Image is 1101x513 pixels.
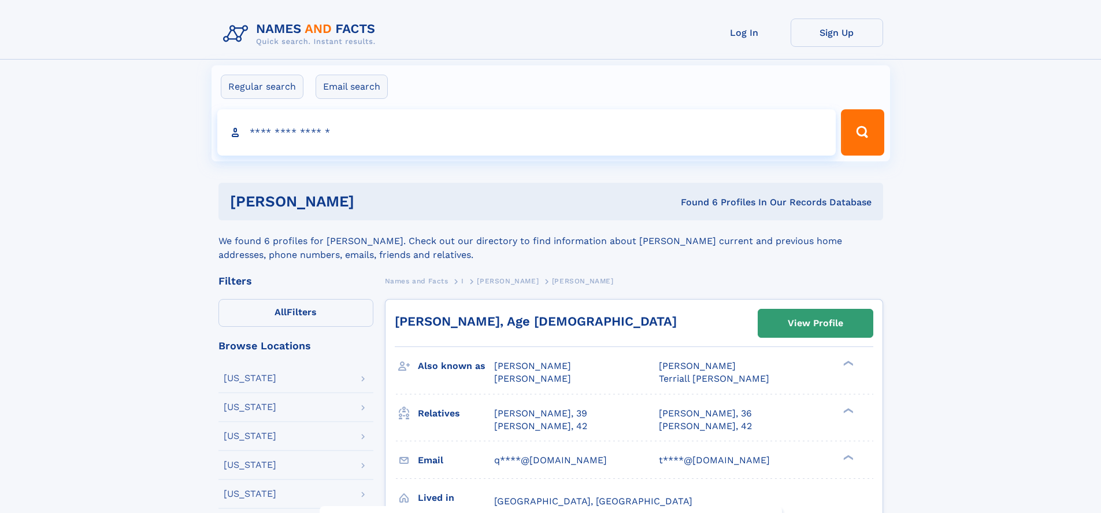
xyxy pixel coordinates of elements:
[418,488,494,508] h3: Lived in
[224,489,276,499] div: [US_STATE]
[221,75,303,99] label: Regular search
[494,360,571,371] span: [PERSON_NAME]
[218,341,373,351] div: Browse Locations
[791,19,883,47] a: Sign Up
[418,404,494,423] h3: Relatives
[218,276,373,286] div: Filters
[840,407,854,414] div: ❯
[659,407,752,420] a: [PERSON_NAME], 36
[698,19,791,47] a: Log In
[494,496,692,507] span: [GEOGRAPHIC_DATA], [GEOGRAPHIC_DATA]
[517,196,872,209] div: Found 6 Profiles In Our Records Database
[659,420,752,433] a: [PERSON_NAME], 42
[840,453,854,461] div: ❯
[224,374,276,383] div: [US_STATE]
[385,274,448,288] a: Names and Facts
[494,407,587,420] a: [PERSON_NAME], 39
[477,277,539,285] span: [PERSON_NAME]
[477,274,539,288] a: [PERSON_NAME]
[788,310,843,337] div: View Profile
[218,299,373,327] label: Filters
[224,403,276,412] div: [US_STATE]
[230,194,518,209] h1: [PERSON_NAME]
[840,360,854,367] div: ❯
[224,460,276,470] div: [US_STATE]
[218,19,385,50] img: Logo Names and Facts
[316,75,388,99] label: Email search
[494,373,571,384] span: [PERSON_NAME]
[218,220,883,262] div: We found 6 profiles for [PERSON_NAME]. Check out our directory to find information about [PERSON_...
[841,109,884,156] button: Search Button
[659,373,769,384] span: Terriall [PERSON_NAME]
[395,314,677,329] a: [PERSON_NAME], Age [DEMOGRAPHIC_DATA]
[758,309,873,337] a: View Profile
[494,420,587,433] a: [PERSON_NAME], 42
[224,431,276,441] div: [US_STATE]
[552,277,614,285] span: [PERSON_NAME]
[659,360,736,371] span: [PERSON_NAME]
[418,356,494,376] h3: Also known as
[217,109,836,156] input: search input
[461,277,464,285] span: I
[275,307,287,318] span: All
[461,274,464,288] a: I
[418,451,494,470] h3: Email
